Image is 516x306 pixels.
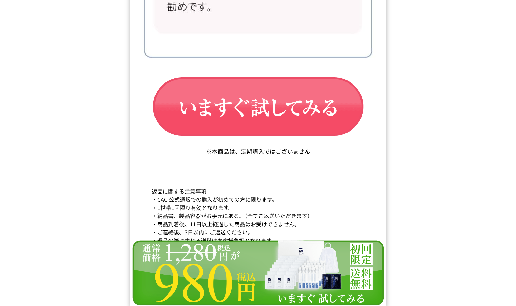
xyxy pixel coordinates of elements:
dt: 返品に関する注意事項 [152,187,365,195]
img: いますぐ試してみる [141,68,376,147]
dd: ・返品の際に生じる送料はお客様負担となります。 また返送の際は、ヤマト運輸をご利用ください。 [152,236,365,253]
dd: ・ご連絡後、3日以内にご返送ください。 [152,228,365,236]
dd: ・商品到着後、11日以上経過した商品はお受けできません。 [152,220,365,228]
dd: ・納品書、製品容器がお手元にある。（全てご返送いただきます） [152,212,365,220]
img: いますぐ試してみる [130,240,386,306]
dd: ・1世帯1回限り有効となります。 [152,203,365,212]
p: ※本商品は、定期購入ではございません [206,147,310,155]
dd: ・CAC 公式通販での購入が初めての方に限ります。 [152,195,365,203]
